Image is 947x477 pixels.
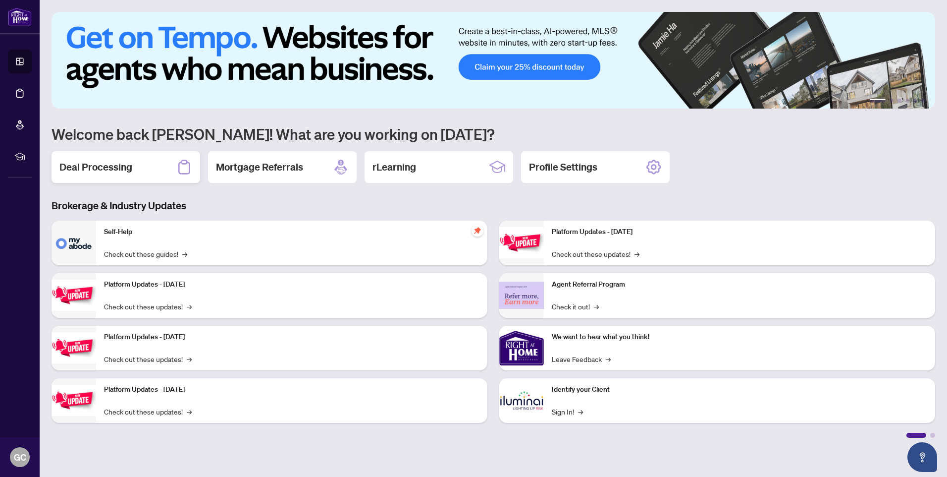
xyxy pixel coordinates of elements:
img: Platform Updates - June 23, 2025 [499,227,544,258]
a: Check out these updates!→ [552,248,639,259]
button: 5 [913,99,917,103]
span: → [606,354,611,364]
button: Open asap [907,442,937,472]
span: pushpin [472,225,483,237]
h2: Mortgage Referrals [216,160,303,174]
span: → [182,248,187,259]
img: Self-Help [52,221,96,265]
button: 4 [905,99,909,103]
p: Platform Updates - [DATE] [104,279,479,290]
button: 6 [921,99,925,103]
span: → [634,248,639,259]
span: → [594,301,599,312]
button: 3 [897,99,901,103]
p: Platform Updates - [DATE] [104,332,479,343]
img: Platform Updates - July 8, 2025 [52,385,96,416]
h2: Profile Settings [529,160,597,174]
button: 1 [870,99,886,103]
img: Slide 0 [52,12,935,109]
img: Platform Updates - September 16, 2025 [52,280,96,311]
span: → [187,354,192,364]
img: We want to hear what you think! [499,326,544,370]
img: Agent Referral Program [499,282,544,309]
p: Identify your Client [552,384,927,395]
h2: rLearning [372,160,416,174]
img: Identify your Client [499,378,544,423]
p: Self-Help [104,227,479,238]
p: Platform Updates - [DATE] [552,227,927,238]
h3: Brokerage & Industry Updates [52,199,935,213]
p: Platform Updates - [DATE] [104,384,479,395]
a: Check out these guides!→ [104,248,187,259]
span: → [187,406,192,417]
img: Platform Updates - July 21, 2025 [52,332,96,363]
button: 2 [890,99,894,103]
span: → [578,406,583,417]
h2: Deal Processing [59,160,132,174]
p: We want to hear what you think! [552,332,927,343]
a: Check out these updates!→ [104,406,192,417]
a: Sign In!→ [552,406,583,417]
h1: Welcome back [PERSON_NAME]! What are you working on [DATE]? [52,124,935,143]
p: Agent Referral Program [552,279,927,290]
span: → [187,301,192,312]
a: Check out these updates!→ [104,354,192,364]
a: Check it out!→ [552,301,599,312]
a: Check out these updates!→ [104,301,192,312]
img: logo [8,7,32,26]
span: GC [14,450,26,464]
a: Leave Feedback→ [552,354,611,364]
